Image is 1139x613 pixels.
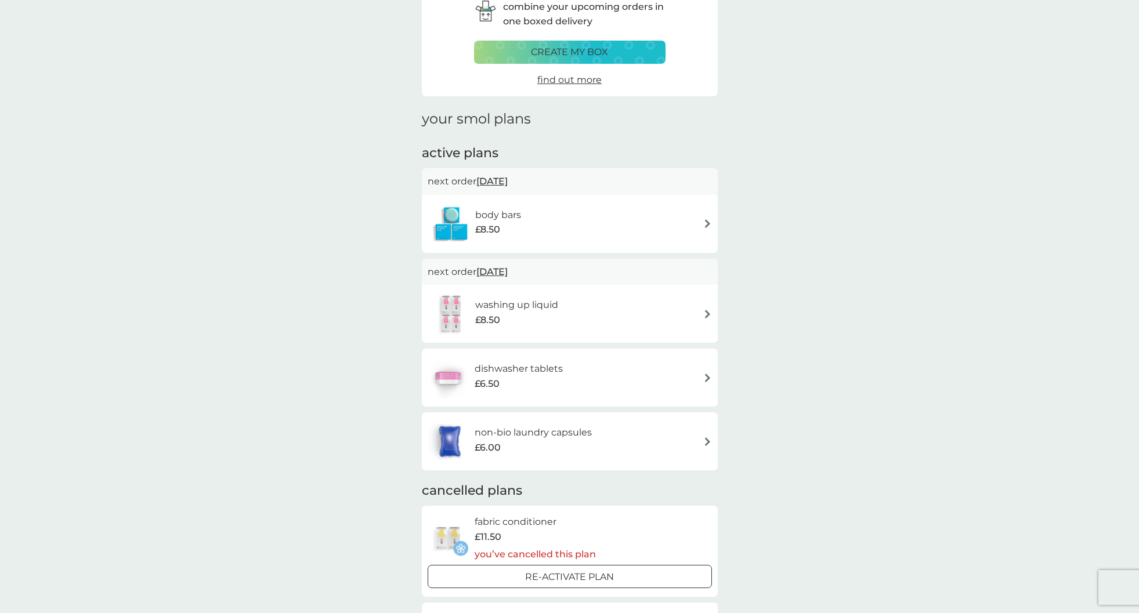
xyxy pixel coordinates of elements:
[525,570,614,585] p: Re-activate Plan
[475,547,596,562] p: you’ve cancelled this plan
[475,222,500,237] span: £8.50
[531,45,608,60] p: create my box
[422,144,718,162] h2: active plans
[475,208,521,223] h6: body bars
[428,264,712,280] p: next order
[422,482,718,500] h2: cancelled plans
[476,260,508,283] span: [DATE]
[703,310,712,318] img: arrow right
[475,440,501,455] span: £6.00
[475,529,501,545] span: £11.50
[703,437,712,446] img: arrow right
[422,111,718,128] h1: your smol plans
[428,293,475,334] img: washing up liquid
[537,74,602,85] span: find out more
[476,170,508,193] span: [DATE]
[428,421,472,462] img: non-bio laundry capsules
[475,514,596,529] h6: fabric conditioner
[475,361,563,376] h6: dishwasher tablets
[428,357,468,398] img: dishwasher tablets
[475,376,500,391] span: £6.50
[703,219,712,228] img: arrow right
[428,565,712,588] button: Re-activate Plan
[475,298,558,313] h6: washing up liquid
[428,204,475,244] img: body bars
[703,373,712,382] img: arrow right
[428,174,712,189] p: next order
[475,425,592,440] h6: non-bio laundry capsules
[475,313,500,328] span: £8.50
[428,518,468,558] img: fabric conditioner
[537,72,602,88] a: find out more
[474,41,666,64] button: create my box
